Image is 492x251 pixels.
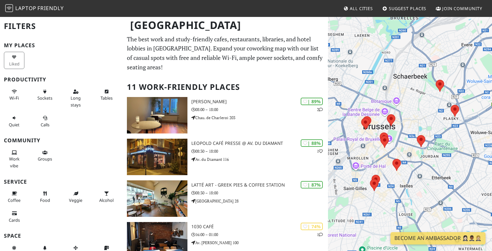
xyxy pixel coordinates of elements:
[191,182,328,188] h3: Latté Art - Greek Pies & Coffee Station
[4,147,24,171] button: Work vibe
[4,188,24,205] button: Coffee
[191,115,328,121] p: Chau. de Charleroi 203
[191,198,328,204] p: [GEOGRAPHIC_DATA] 28
[4,179,119,185] h3: Service
[301,139,323,147] div: | 88%
[35,188,55,205] button: Food
[191,106,328,113] p: 08:00 – 18:00
[127,139,187,175] img: Leopold Café Presse @ Av. du Diamant
[4,16,119,36] h2: Filters
[390,232,485,244] a: Become an Ambassador 🤵🏻‍♀️🤵🏾‍♂️🤵🏼‍♀️
[4,113,24,130] button: Quiet
[301,181,323,188] div: | 87%
[37,5,63,12] span: Friendly
[71,95,81,107] span: Long stays
[191,224,328,230] h3: 1030 Café
[99,197,114,203] span: Alcohol
[127,97,187,133] img: Jackie
[125,16,327,34] h1: [GEOGRAPHIC_DATA]
[38,156,52,162] span: Group tables
[65,86,86,110] button: Long stays
[35,147,55,164] button: Groups
[350,6,373,11] span: All Cities
[8,197,20,203] span: Coffee
[389,6,427,11] span: Suggest Places
[101,95,113,101] span: Work-friendly tables
[127,180,187,217] img: Latté Art - Greek Pies & Coffee Station
[442,6,482,11] span: Join Community
[433,3,485,14] a: Join Community
[123,180,328,217] a: Latté Art - Greek Pies & Coffee Station | 87% Latté Art - Greek Pies & Coffee Station 08:30 – 18:...
[9,156,20,168] span: People working
[301,223,323,230] div: | 74%
[4,42,119,49] h3: My Places
[191,141,328,146] h3: Leopold Café Presse @ Av. du Diamant
[191,231,328,238] p: 16:00 – 01:00
[4,137,119,144] h3: Community
[191,156,328,162] p: Av. du Diamant 116
[191,99,328,105] h3: [PERSON_NAME]
[317,231,323,238] p: 1
[65,188,86,205] button: Veggie
[96,86,117,104] button: Tables
[191,148,328,154] p: 08:30 – 18:00
[4,77,119,83] h3: Productivity
[37,95,52,101] span: Power sockets
[191,240,328,246] p: Av. [PERSON_NAME] 100
[123,139,328,175] a: Leopold Café Presse @ Av. du Diamant | 88% 1 Leopold Café Presse @ Av. du Diamant 08:30 – 18:00 A...
[69,197,82,203] span: Veggie
[127,35,324,72] p: The best work and study-friendly cafes, restaurants, libraries, and hotel lobbies in [GEOGRAPHIC_...
[123,97,328,133] a: Jackie | 89% 2 [PERSON_NAME] 08:00 – 18:00 Chau. de Charleroi 203
[9,217,20,223] span: Credit cards
[191,190,328,196] p: 08:30 – 18:00
[9,122,20,128] span: Quiet
[15,5,36,12] span: Laptop
[9,95,19,101] span: Stable Wi-Fi
[4,86,24,104] button: Wi-Fi
[41,122,49,128] span: Video/audio calls
[317,148,323,154] p: 1
[127,77,324,97] h2: 11 Work-Friendly Places
[317,106,323,113] p: 2
[341,3,376,14] a: All Cities
[4,208,24,225] button: Cards
[5,3,64,14] a: LaptopFriendly LaptopFriendly
[96,188,117,205] button: Alcohol
[35,113,55,130] button: Calls
[5,4,13,12] img: LaptopFriendly
[4,233,119,239] h3: Space
[380,3,429,14] a: Suggest Places
[35,86,55,104] button: Sockets
[301,98,323,105] div: | 89%
[40,197,50,203] span: Food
